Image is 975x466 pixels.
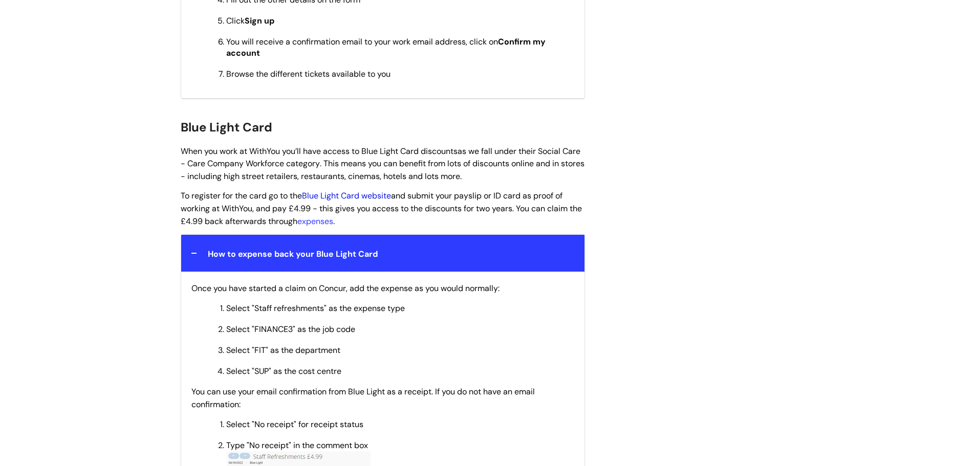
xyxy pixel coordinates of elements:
a: expenses [297,216,333,227]
span: Select "Staff refreshments" as the expense type [226,303,405,314]
a: Blue Light Card website [302,190,391,201]
span: Once you have started a claim on Concur, add the expense as you would normally: [191,283,500,294]
strong: Confirm my account [226,36,546,58]
span: Click [226,15,274,26]
span: Select "SUP" as the cost centre [226,366,341,376]
span: You will receive a confirmation email to your work email address, click on [226,36,546,58]
span: Browse the different tickets available to you [226,69,391,79]
span: Select "FIT" as the department [226,345,340,356]
span: How to expense back your Blue Light Card [208,249,378,259]
span: Blue Light Card [181,119,272,135]
strong: Sign up [245,15,274,26]
span: Type "No receipt" in the comment box [226,440,368,451]
span: Select "No receipt" for receipt status [226,419,363,430]
span: Select "FINANCE3" as the job code [226,324,355,335]
span: To register for the card go to the and submit your payslip or ID card as proof of working at With... [181,190,582,227]
span: You can use your email confirmation from Blue Light as a receipt. If you do not have an email con... [191,386,535,410]
span: When you work at WithYou you’ll have access to Blue Light Card discounts . This means you can ben... [181,146,584,182]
